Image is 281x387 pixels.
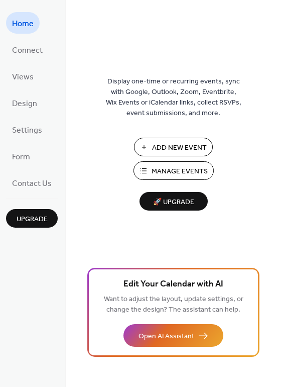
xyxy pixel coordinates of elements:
[12,69,34,85] span: Views
[6,172,58,193] a: Contact Us
[104,293,243,317] span: Want to adjust the layout, update settings, or change the design? The assistant can help.
[6,119,48,140] a: Settings
[138,331,194,342] span: Open AI Assistant
[123,324,223,347] button: Open AI Assistant
[17,214,48,225] span: Upgrade
[6,209,58,228] button: Upgrade
[12,176,52,191] span: Contact Us
[133,161,214,180] button: Manage Events
[6,39,49,60] a: Connect
[146,196,202,209] span: 🚀 Upgrade
[6,12,40,34] a: Home
[106,76,241,119] span: Display one-time or recurring events, sync with Google, Outlook, Zoom, Eventbrite, Wix Events or ...
[152,166,208,177] span: Manage Events
[152,143,207,153] span: Add New Event
[134,138,213,156] button: Add New Event
[6,65,40,87] a: Views
[123,277,223,292] span: Edit Your Calendar with AI
[139,192,208,211] button: 🚀 Upgrade
[12,149,30,165] span: Form
[12,96,37,112] span: Design
[12,123,42,138] span: Settings
[6,92,43,114] a: Design
[12,43,43,58] span: Connect
[6,145,36,167] a: Form
[12,16,34,32] span: Home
